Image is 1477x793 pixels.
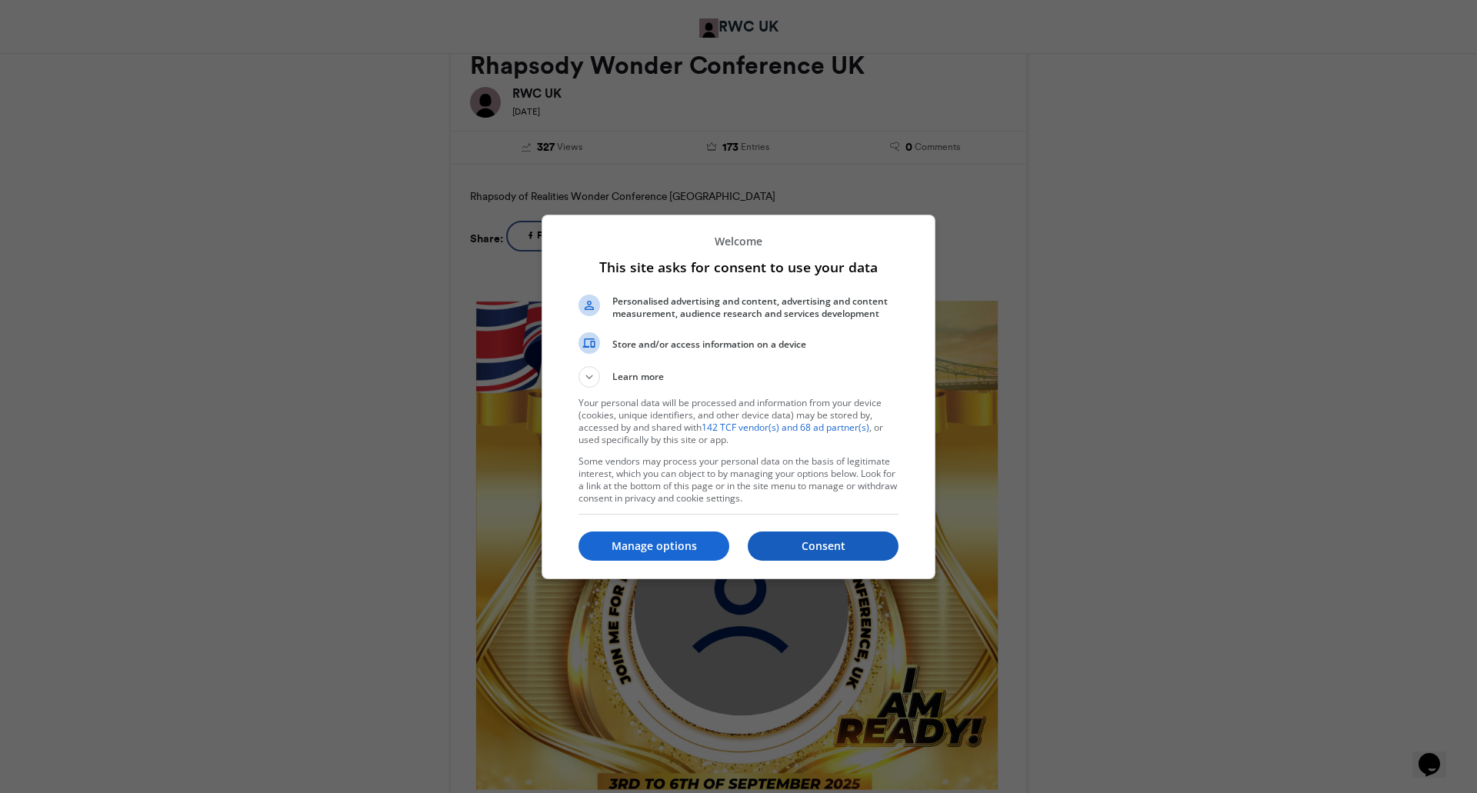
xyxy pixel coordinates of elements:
[748,538,899,554] p: Consent
[578,455,899,505] p: Some vendors may process your personal data on the basis of legitimate interest, which you can ob...
[578,397,899,446] p: Your personal data will be processed and information from your device (cookies, unique identifier...
[578,234,899,248] p: Welcome
[578,531,729,561] button: Manage options
[612,370,664,388] span: Learn more
[612,338,899,351] span: Store and/or access information on a device
[578,538,729,554] p: Manage options
[748,531,899,561] button: Consent
[542,215,935,579] div: This site asks for consent to use your data
[578,258,899,276] h1: This site asks for consent to use your data
[702,421,869,434] a: 142 TCF vendor(s) and 68 ad partner(s)
[612,295,899,320] span: Personalised advertising and content, advertising and content measurement, audience research and ...
[578,366,899,388] button: Learn more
